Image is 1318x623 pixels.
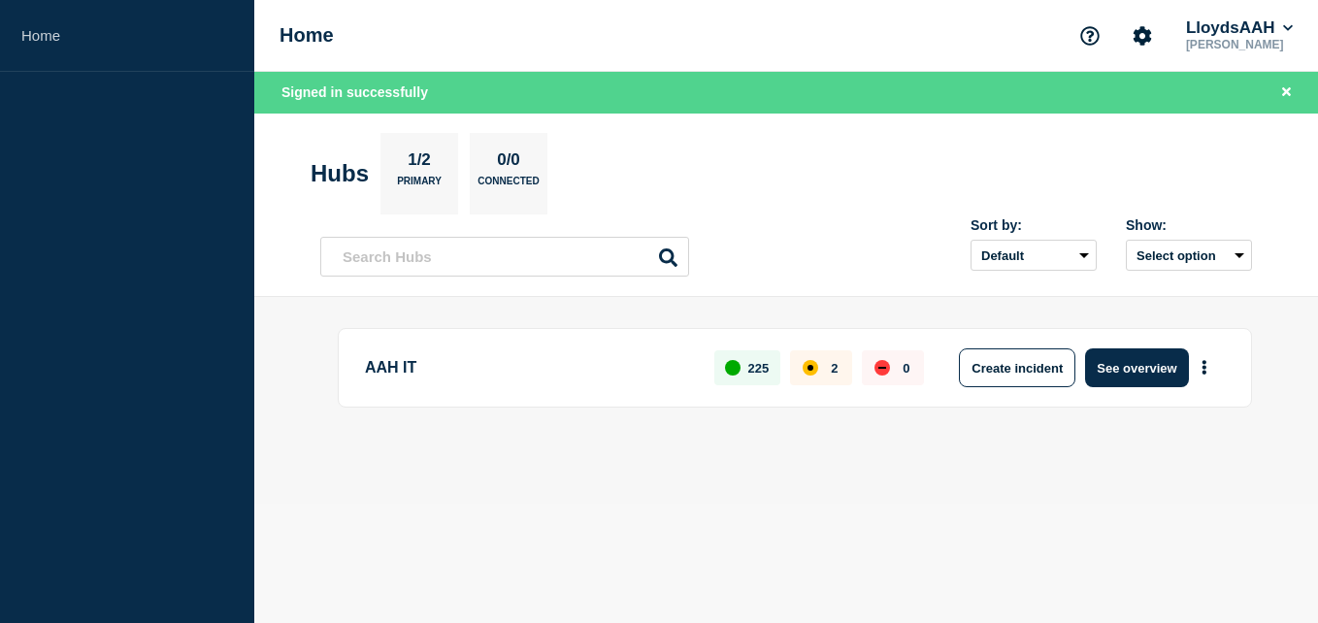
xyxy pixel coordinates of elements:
p: Connected [478,176,539,196]
div: down [874,360,890,376]
button: Support [1070,16,1110,56]
p: 0 [903,361,909,376]
button: More actions [1192,350,1217,386]
div: Show: [1126,217,1252,233]
span: Signed in successfully [281,84,428,100]
button: LloydsAAH [1182,18,1297,38]
button: Account settings [1122,16,1163,56]
div: Sort by: [971,217,1097,233]
p: Primary [397,176,442,196]
p: AAH IT [365,348,692,387]
div: affected [803,360,818,376]
p: 1/2 [401,150,439,176]
p: 0/0 [490,150,528,176]
p: 225 [748,361,770,376]
h2: Hubs [311,160,369,187]
button: See overview [1085,348,1188,387]
button: Create incident [959,348,1075,387]
input: Search Hubs [320,237,689,277]
h1: Home [280,24,334,47]
div: up [725,360,741,376]
p: [PERSON_NAME] [1182,38,1297,51]
button: Close banner [1274,82,1299,104]
button: Select option [1126,240,1252,271]
p: 2 [831,361,838,376]
select: Sort by [971,240,1097,271]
